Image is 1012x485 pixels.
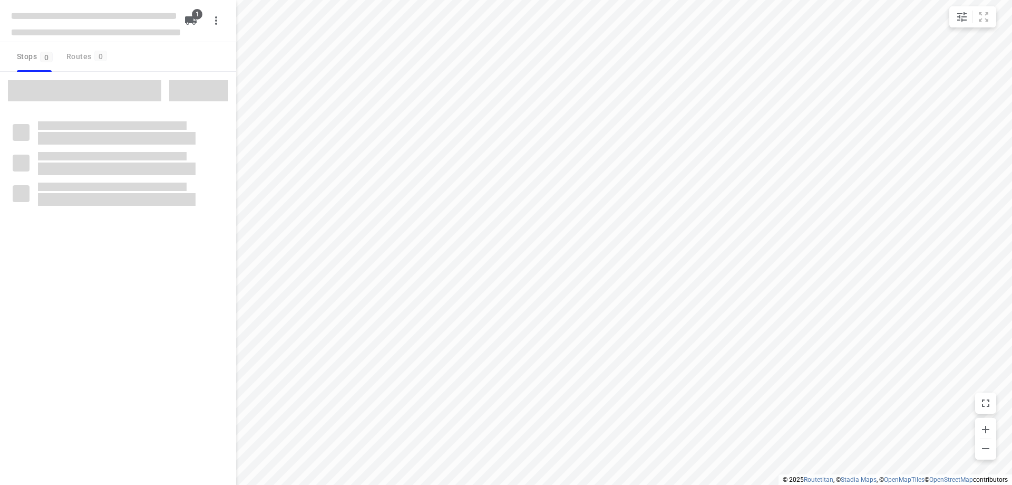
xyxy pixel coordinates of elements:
[951,6,972,27] button: Map settings
[804,476,833,483] a: Routetitan
[929,476,973,483] a: OpenStreetMap
[841,476,877,483] a: Stadia Maps
[884,476,925,483] a: OpenMapTiles
[949,6,996,27] div: small contained button group
[783,476,1008,483] li: © 2025 , © , © © contributors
